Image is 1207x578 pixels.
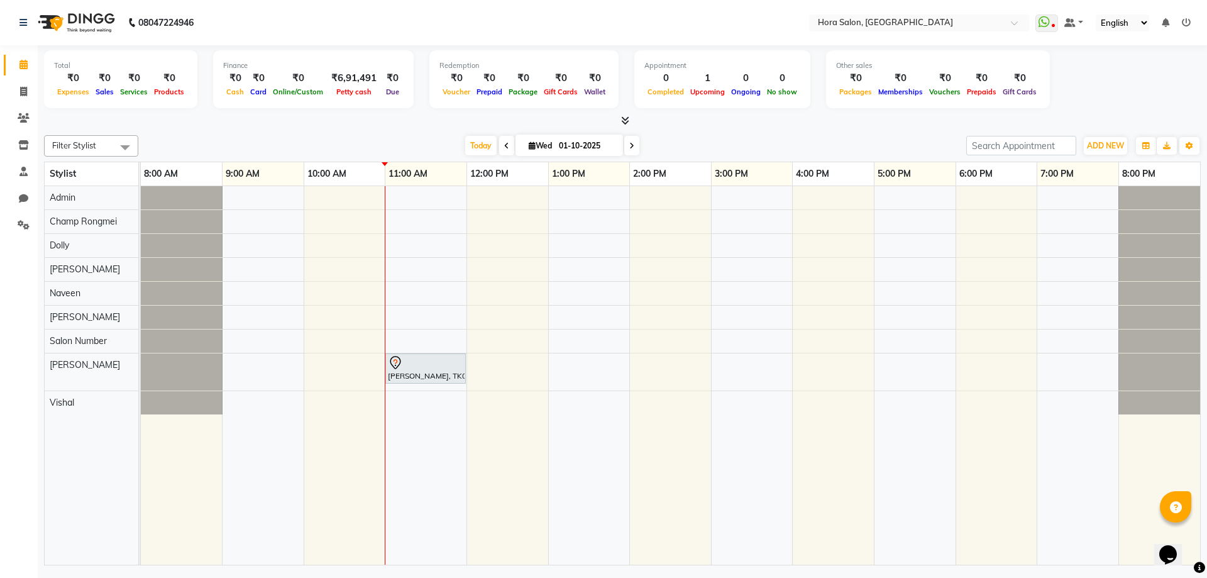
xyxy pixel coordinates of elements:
[966,136,1076,155] input: Search Appointment
[439,87,473,96] span: Voucher
[1119,165,1159,183] a: 8:00 PM
[54,87,92,96] span: Expenses
[874,165,914,183] a: 5:00 PM
[926,87,964,96] span: Vouchers
[50,168,76,179] span: Stylist
[644,87,687,96] span: Completed
[836,71,875,86] div: ₹0
[50,240,69,251] span: Dolly
[581,87,609,96] span: Wallet
[581,71,609,86] div: ₹0
[439,71,473,86] div: ₹0
[141,165,181,183] a: 8:00 AM
[505,87,541,96] span: Package
[644,71,687,86] div: 0
[1154,528,1194,565] iframe: chat widget
[54,71,92,86] div: ₹0
[541,87,581,96] span: Gift Cards
[1037,165,1077,183] a: 7:00 PM
[223,165,263,183] a: 9:00 AM
[630,165,670,183] a: 2:00 PM
[687,71,728,86] div: 1
[247,71,270,86] div: ₹0
[270,71,326,86] div: ₹0
[926,71,964,86] div: ₹0
[247,87,270,96] span: Card
[50,397,74,408] span: Vishal
[526,141,555,150] span: Wed
[712,165,751,183] a: 3:00 PM
[50,216,117,227] span: Champ Rongmei
[836,87,875,96] span: Packages
[964,87,1000,96] span: Prepaids
[270,87,326,96] span: Online/Custom
[383,87,402,96] span: Due
[382,71,404,86] div: ₹0
[138,5,194,40] b: 08047224946
[92,71,117,86] div: ₹0
[50,192,75,203] span: Admin
[223,60,404,71] div: Finance
[54,60,187,71] div: Total
[151,71,187,86] div: ₹0
[473,87,505,96] span: Prepaid
[50,359,120,370] span: [PERSON_NAME]
[793,165,832,183] a: 4:00 PM
[92,87,117,96] span: Sales
[223,87,247,96] span: Cash
[836,60,1040,71] div: Other sales
[387,355,465,382] div: [PERSON_NAME], TK01, 11:00 AM-12:00 PM, BASIC COLOUR WOMEN - Medium
[687,87,728,96] span: Upcoming
[467,165,512,183] a: 12:00 PM
[151,87,187,96] span: Products
[1000,87,1040,96] span: Gift Cards
[764,87,800,96] span: No show
[50,311,120,323] span: [PERSON_NAME]
[956,165,996,183] a: 6:00 PM
[326,71,382,86] div: ₹6,91,491
[333,87,375,96] span: Petty cash
[549,165,588,183] a: 1:00 PM
[385,165,431,183] a: 11:00 AM
[473,71,505,86] div: ₹0
[117,87,151,96] span: Services
[875,87,926,96] span: Memberships
[304,165,350,183] a: 10:00 AM
[964,71,1000,86] div: ₹0
[32,5,118,40] img: logo
[50,335,107,347] span: Salon Number
[644,60,800,71] div: Appointment
[1087,141,1124,150] span: ADD NEW
[541,71,581,86] div: ₹0
[439,60,609,71] div: Redemption
[505,71,541,86] div: ₹0
[52,140,96,150] span: Filter Stylist
[728,87,764,96] span: Ongoing
[50,264,120,275] span: [PERSON_NAME]
[117,71,151,86] div: ₹0
[1084,137,1127,155] button: ADD NEW
[555,136,618,155] input: 2025-10-01
[223,71,247,86] div: ₹0
[728,71,764,86] div: 0
[875,71,926,86] div: ₹0
[1000,71,1040,86] div: ₹0
[764,71,800,86] div: 0
[465,136,497,155] span: Today
[50,287,83,299] span: Naveen ‪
